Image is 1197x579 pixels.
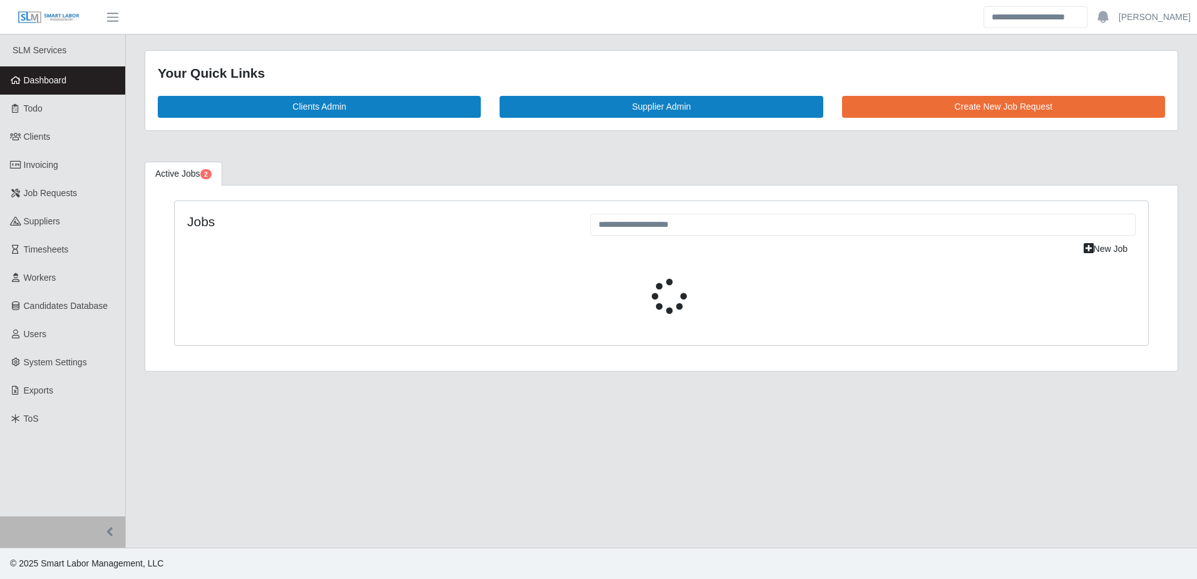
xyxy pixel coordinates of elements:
span: Exports [24,385,53,395]
a: [PERSON_NAME] [1119,11,1191,24]
span: Dashboard [24,75,67,85]
a: Active Jobs [145,162,222,186]
span: Workers [24,273,56,283]
span: Job Requests [24,188,78,198]
h4: Jobs [187,214,572,229]
span: Invoicing [24,160,58,170]
a: Create New Job Request [842,96,1165,118]
span: ToS [24,414,39,424]
span: Timesheets [24,244,69,254]
input: Search [984,6,1087,28]
a: Clients Admin [158,96,481,118]
span: Pending Jobs [200,169,212,179]
div: Your Quick Links [158,63,1165,83]
span: System Settings [24,357,87,367]
img: SLM Logo [18,11,80,24]
span: © 2025 Smart Labor Management, LLC [10,558,163,568]
span: SLM Services [13,45,66,55]
a: Supplier Admin [500,96,823,118]
span: Todo [24,103,43,113]
span: Clients [24,132,51,142]
a: New Job [1076,238,1136,260]
span: Users [24,329,47,339]
span: Suppliers [24,216,60,226]
span: Candidates Database [24,301,108,311]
